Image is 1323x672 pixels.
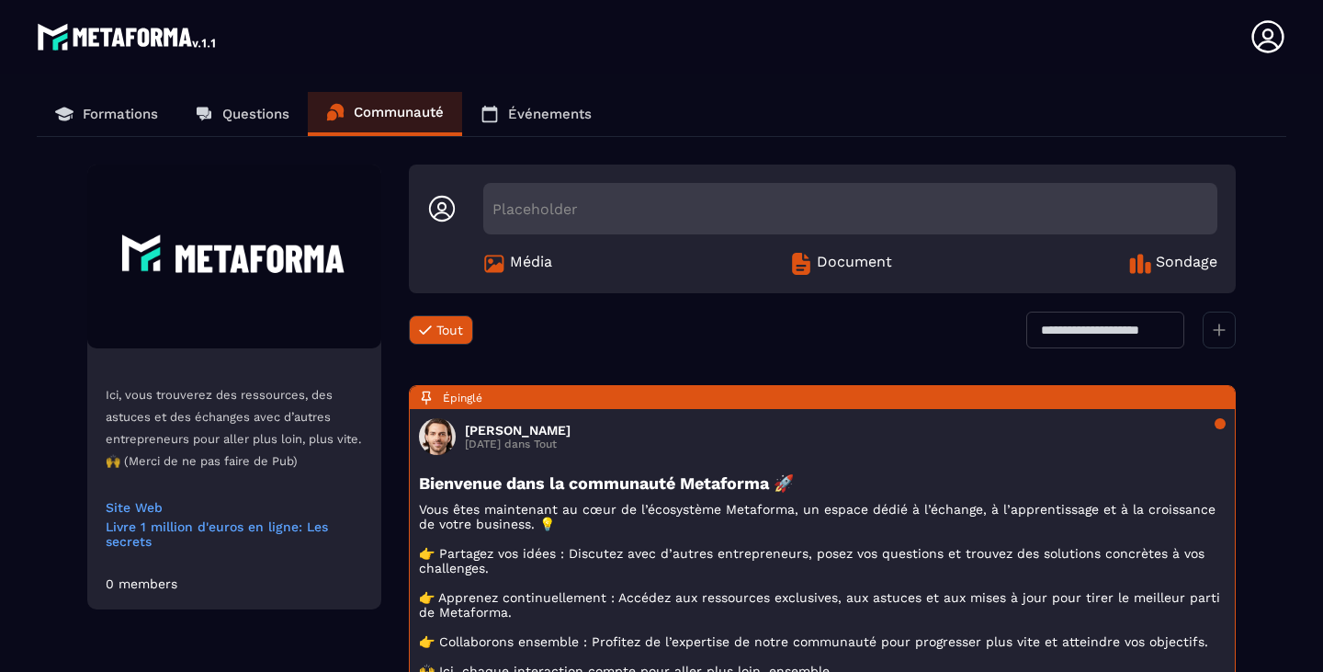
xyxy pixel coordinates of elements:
[419,473,1226,493] h3: Bienvenue dans la communauté Metaforma 🚀
[106,519,363,549] a: Livre 1 million d'euros en ligne: Les secrets
[443,392,482,404] span: Épinglé
[817,253,892,275] span: Document
[508,106,592,122] p: Événements
[462,92,610,136] a: Événements
[483,183,1217,234] div: Placeholder
[1156,253,1217,275] span: Sondage
[465,423,571,438] h3: [PERSON_NAME]
[176,92,308,136] a: Questions
[436,323,463,337] span: Tout
[106,576,177,591] div: 0 members
[106,384,363,473] p: Ici, vous trouverez des ressources, des astuces et des échanges avec d’autres entrepreneurs pour ...
[37,18,219,55] img: logo
[354,104,444,120] p: Communauté
[510,253,552,275] span: Média
[87,165,381,348] img: Community background
[37,92,176,136] a: Formations
[222,106,289,122] p: Questions
[465,438,571,450] p: [DATE] dans Tout
[106,500,363,515] a: Site Web
[83,106,158,122] p: Formations
[308,92,462,136] a: Communauté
